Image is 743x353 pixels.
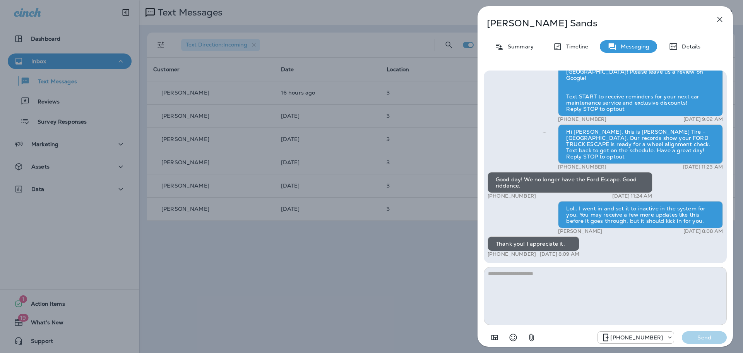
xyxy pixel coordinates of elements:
p: [DATE] 11:24 AM [612,193,652,199]
div: Hi [PERSON_NAME], this is [PERSON_NAME] Tire - [GEOGRAPHIC_DATA]. Our records show your FORD TRUC... [558,124,723,164]
p: [PERSON_NAME] [558,228,602,234]
p: [PERSON_NAME] Sands [487,18,698,29]
p: Timeline [562,43,588,50]
p: Details [678,43,700,50]
button: Select an emoji [505,330,521,345]
p: [DATE] 9:02 AM [683,116,723,122]
p: [PHONE_NUMBER] [610,334,663,341]
p: [PHONE_NUMBER] [488,193,536,199]
p: [DATE] 11:23 AM [683,164,723,170]
div: Thank you for stopping by [PERSON_NAME] Tire - [GEOGRAPHIC_DATA]! Please leave us a review on Goo... [558,58,723,116]
p: [PHONE_NUMBER] [558,164,606,170]
p: [DATE] 8:08 AM [683,228,723,234]
p: [PHONE_NUMBER] [488,251,536,257]
div: Lol.. I went in and set it to inactive in the system for you. You may receive a few more updates ... [558,201,723,228]
div: Good day! We no longer have the Ford Escape. Good riddance. [488,172,652,193]
div: +1 (330) 522-1293 [598,333,674,342]
p: Summary [504,43,534,50]
span: Sent [543,128,546,135]
p: Messaging [617,43,649,50]
p: [PHONE_NUMBER] [558,116,606,122]
p: [DATE] 8:09 AM [540,251,579,257]
div: Thank you! I appreciate it. [488,236,579,251]
button: Add in a premade template [487,330,502,345]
